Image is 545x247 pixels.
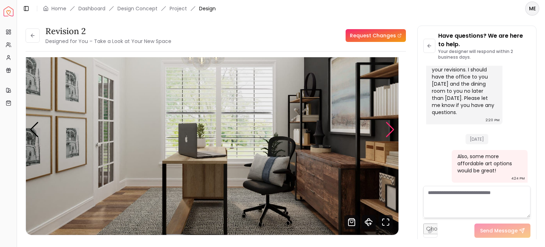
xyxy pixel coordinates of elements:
[117,5,158,12] li: Design Concept
[26,25,398,235] img: Design Render 1
[457,153,521,174] div: Also, some more affordable art options would be great!
[438,49,530,60] p: Your designer will respond within 2 business days.
[45,38,171,45] small: Designed for You – Take a Look at Your New Space
[486,117,500,124] div: 2:20 PM
[43,5,216,12] nav: breadcrumb
[466,134,488,144] span: [DATE]
[379,215,393,229] svg: Fullscreen
[51,5,66,12] a: Home
[26,25,398,235] div: Carousel
[199,5,216,12] span: Design
[78,5,105,12] a: Dashboard
[511,175,525,182] div: 4:24 PM
[346,29,406,42] a: Request Changes
[4,6,13,16] a: Spacejoy
[385,122,395,138] div: Next slide
[362,215,376,229] svg: 360 View
[345,215,359,229] svg: Shop Products from this design
[170,5,187,12] a: Project
[45,26,171,37] h3: Revision 2
[526,2,539,15] span: ME
[26,25,398,235] div: 2 / 4
[525,1,539,16] button: ME
[438,32,530,49] p: Have questions? We are here to help.
[29,122,39,138] div: Previous slide
[432,16,495,116] div: Hey [PERSON_NAME]! I hope you are having a great week! Just letting you know that I'm back from m...
[4,6,13,16] img: Spacejoy Logo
